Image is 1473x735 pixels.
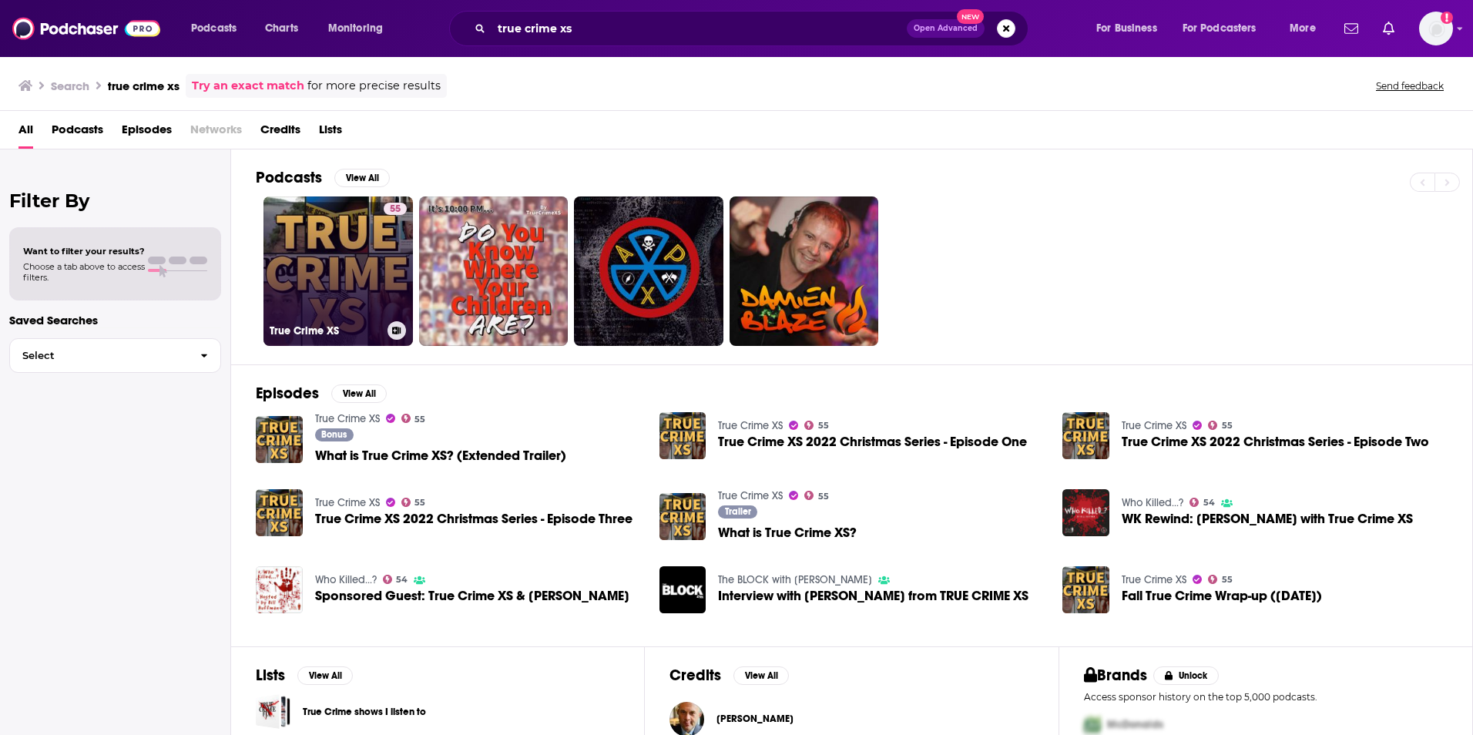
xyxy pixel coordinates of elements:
[256,489,303,536] img: True Crime XS 2022 Christmas Series - Episode Three
[401,414,426,423] a: 55
[414,416,425,423] span: 55
[256,168,322,187] h2: Podcasts
[1222,576,1233,583] span: 55
[396,576,408,583] span: 54
[1377,15,1401,42] a: Show notifications dropdown
[818,422,829,429] span: 55
[256,168,390,187] a: PodcastsView All
[401,498,426,507] a: 55
[1122,435,1429,448] a: True Crime XS 2022 Christmas Series - Episode Two
[1222,422,1233,429] span: 55
[1122,496,1183,509] a: Who Killed...?
[464,11,1043,46] div: Search podcasts, credits, & more...
[1208,421,1233,430] a: 55
[1062,489,1109,536] img: WK Rewind: Israel Keyes with True Crime XS
[659,493,706,540] img: What is True Crime XS?
[51,79,89,93] h3: Search
[319,117,342,149] a: Lists
[9,190,221,212] h2: Filter By
[818,493,829,500] span: 55
[1062,566,1109,613] img: Fall True Crime Wrap-up (10.24.22)
[256,566,303,613] img: Sponsored Guest: True Crime XS & Israel Keyes
[718,489,783,502] a: True Crime XS
[260,117,300,149] a: Credits
[1096,18,1157,39] span: For Business
[1208,575,1233,584] a: 55
[414,499,425,506] span: 55
[23,246,145,257] span: Want to filter your results?
[122,117,172,149] a: Episodes
[180,16,257,41] button: open menu
[263,196,413,346] a: 55True Crime XS
[390,202,401,217] span: 55
[315,512,632,525] span: True Crime XS 2022 Christmas Series - Episode Three
[192,77,304,95] a: Try an exact match
[1084,666,1148,685] h2: Brands
[256,384,387,403] a: EpisodesView All
[718,526,857,539] a: What is True Crime XS?
[718,419,783,432] a: True Crime XS
[256,666,285,685] h2: Lists
[1173,16,1279,41] button: open menu
[1279,16,1335,41] button: open menu
[1338,15,1364,42] a: Show notifications dropdown
[733,666,789,685] button: View All
[659,566,706,613] img: Interview with John from TRUE CRIME XS
[718,573,872,586] a: The BLOCK with Bryson Worden
[315,449,566,462] a: What is True Crime XS? (Extended Trailer)
[191,18,237,39] span: Podcasts
[12,14,160,43] img: Podchaser - Follow, Share and Rate Podcasts
[716,713,794,725] a: John Jennings
[18,117,33,149] a: All
[1107,718,1163,731] span: McDonalds
[669,666,721,685] h2: Credits
[303,703,426,720] a: True Crime shows I listen to
[328,18,383,39] span: Monitoring
[334,169,390,187] button: View All
[1122,589,1322,602] span: Fall True Crime Wrap-up ([DATE])
[1183,18,1257,39] span: For Podcasters
[1122,512,1413,525] a: WK Rewind: Israel Keyes with True Crime XS
[331,384,387,403] button: View All
[1085,16,1176,41] button: open menu
[255,16,307,41] a: Charts
[256,694,290,729] a: True Crime shows I listen to
[256,384,319,403] h2: Episodes
[1122,512,1413,525] span: WK Rewind: [PERSON_NAME] with True Crime XS
[914,25,978,32] span: Open Advanced
[190,117,242,149] span: Networks
[718,589,1028,602] span: Interview with [PERSON_NAME] from TRUE CRIME XS
[321,430,347,439] span: Bonus
[307,77,441,95] span: for more precise results
[718,435,1027,448] a: True Crime XS 2022 Christmas Series - Episode One
[1371,79,1448,92] button: Send feedback
[315,573,377,586] a: Who Killed...?
[108,79,180,93] h3: true crime xs
[1419,12,1453,45] button: Show profile menu
[1062,412,1109,459] img: True Crime XS 2022 Christmas Series - Episode Two
[1290,18,1316,39] span: More
[1084,691,1448,703] p: Access sponsor history on the top 5,000 podcasts.
[659,412,706,459] img: True Crime XS 2022 Christmas Series - Episode One
[265,18,298,39] span: Charts
[725,507,751,516] span: Trailer
[907,19,985,38] button: Open AdvancedNew
[270,324,381,337] h3: True Crime XS
[1419,12,1453,45] span: Logged in as SusanHershberg
[716,713,794,725] span: [PERSON_NAME]
[52,117,103,149] a: Podcasts
[384,203,407,215] a: 55
[1122,419,1186,432] a: True Crime XS
[1122,589,1322,602] a: Fall True Crime Wrap-up (10.24.22)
